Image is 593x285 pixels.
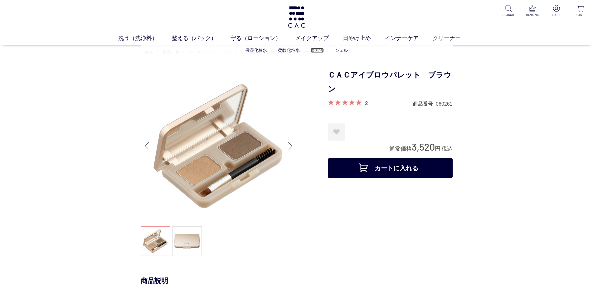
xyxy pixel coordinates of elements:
[118,34,172,42] a: 洗う（洗浄料）
[412,141,435,152] span: 3,520
[501,12,516,17] p: SEARCH
[328,158,453,178] button: カートに入れる
[365,99,368,106] a: 2
[389,146,412,152] span: 通常価格
[573,12,588,17] p: CART
[335,48,348,53] a: ジェル
[172,34,231,42] a: 整える（パック）
[278,48,300,53] a: 柔軟化粧水
[328,123,345,141] a: お気に入りに登録する
[525,12,540,17] p: RANKING
[287,6,306,28] img: logo
[501,5,516,17] a: SEARCH
[385,34,433,42] a: インナーケア
[343,34,385,42] a: 日やけ止め
[141,68,297,224] img: ＣＡＣアイブロウパレット ブラウン ブラウン
[311,48,324,53] a: 美容液
[413,101,436,107] dt: 商品番号
[231,34,295,42] a: 守る（ローション）
[573,5,588,17] a: CART
[245,48,267,53] a: 保湿化粧水
[328,68,453,96] h1: ＣＡＣアイブロウパレット ブラウン
[549,12,564,17] p: LOGIN
[433,34,475,42] a: クリーナー
[435,146,440,152] span: 円
[549,5,564,17] a: LOGIN
[441,146,453,152] span: 税込
[525,5,540,17] a: RANKING
[295,34,343,42] a: メイクアップ
[436,101,452,107] dd: 060261
[284,134,297,159] div: Next slide
[141,134,153,159] div: Previous slide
